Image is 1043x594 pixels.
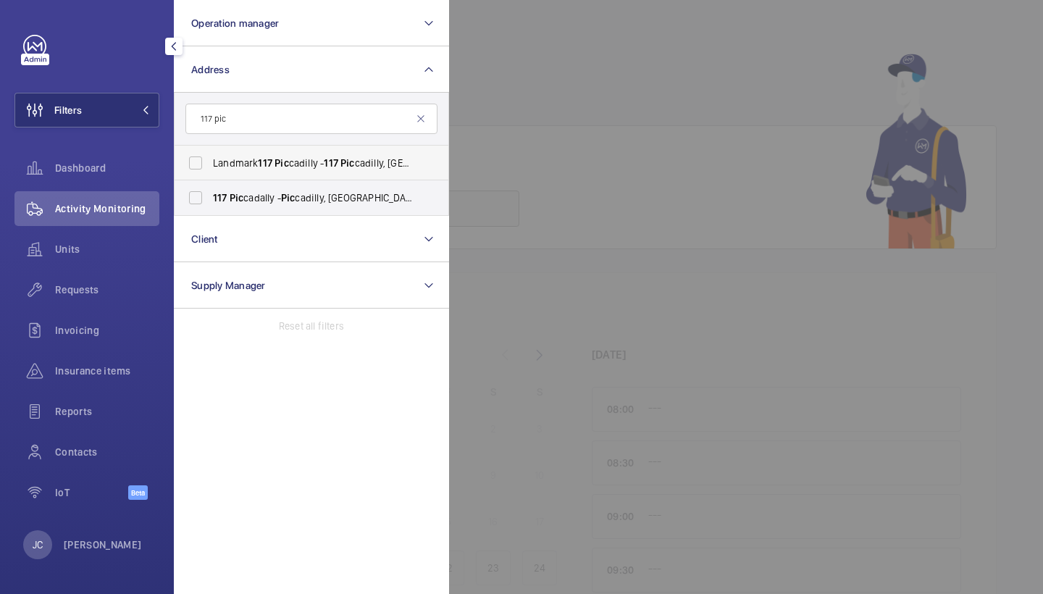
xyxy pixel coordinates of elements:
[64,537,142,552] p: [PERSON_NAME]
[55,323,159,338] span: Invoicing
[55,242,159,256] span: Units
[33,537,43,552] p: JC
[55,201,159,216] span: Activity Monitoring
[14,93,159,127] button: Filters
[55,364,159,378] span: Insurance items
[55,404,159,419] span: Reports
[55,161,159,175] span: Dashboard
[55,445,159,459] span: Contacts
[128,485,148,500] span: Beta
[55,283,159,297] span: Requests
[54,103,82,117] span: Filters
[55,485,128,500] span: IoT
